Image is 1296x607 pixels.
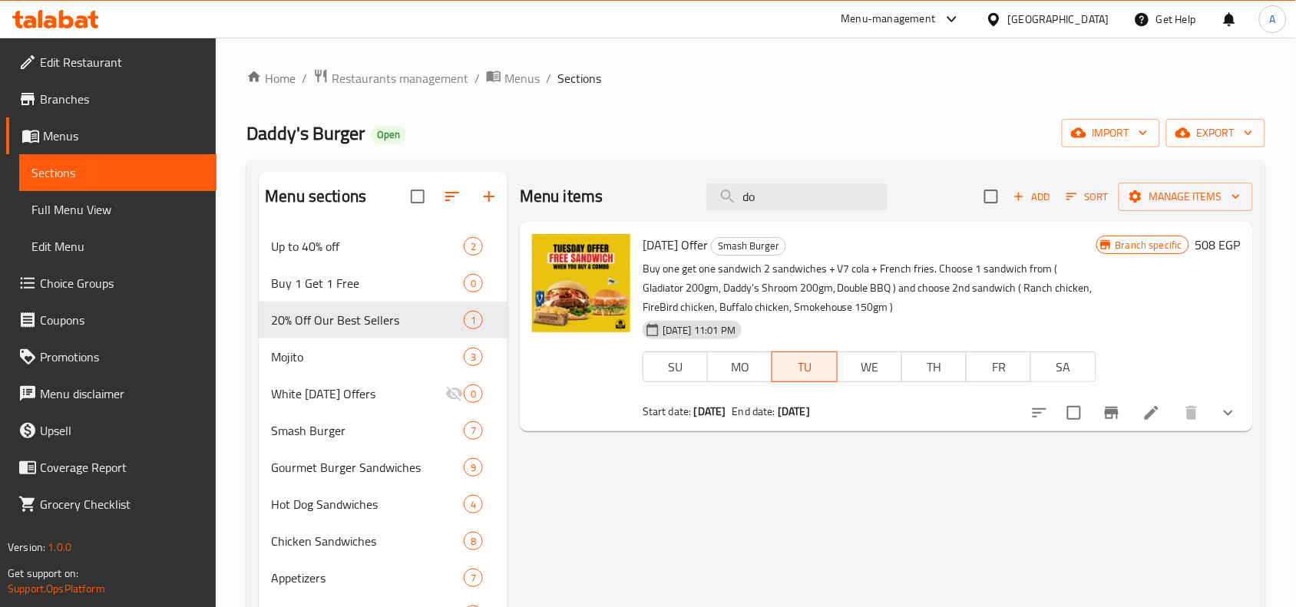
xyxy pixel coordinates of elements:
div: 20% Off Our Best Sellers [271,311,464,329]
span: Chicken Sandwiches [271,532,464,550]
button: Branch-specific-item [1093,394,1130,431]
span: [DATE] 11:01 PM [656,323,742,338]
span: Coverage Report [40,458,204,477]
a: Upsell [6,412,217,449]
span: 7 [465,571,482,586]
span: Hot Dog Sandwiches [271,495,464,513]
span: Sort [1066,188,1109,206]
span: Open [371,128,406,141]
span: 8 [465,534,482,549]
div: Buy 1 Get 1 Free [271,274,464,292]
button: Add [1007,185,1056,209]
span: 1 [465,313,482,328]
span: White [DATE] Offers [271,384,445,403]
button: SU [643,351,708,382]
span: Sort sections [434,178,471,215]
span: A [1270,11,1276,28]
span: Appetizers [271,569,464,587]
span: Sort items [1056,185,1119,209]
div: Buy 1 Get 1 Free0 [259,265,507,302]
div: Appetizers7 [259,559,507,596]
span: FR [973,356,1025,378]
span: Full Menu View [31,200,204,219]
span: import [1074,124,1148,143]
h2: Menu items [520,185,603,208]
span: Mojito [271,348,464,366]
a: Menu disclaimer [6,375,217,412]
span: Start date: [643,401,692,421]
img: Tuesday Offer [532,234,630,332]
span: Daddy's Burger [246,116,365,150]
li: / [546,69,551,87]
li: / [302,69,307,87]
span: Smash Burger [271,421,464,440]
button: Manage items [1119,183,1253,211]
span: Promotions [40,348,204,366]
div: 20% Off Our Best Sellers1 [259,302,507,338]
a: Edit menu item [1142,404,1161,422]
div: Up to 40% off2 [259,228,507,265]
a: Support.OpsPlatform [8,579,105,599]
a: Coverage Report [6,449,217,486]
span: Branches [40,90,204,108]
button: FR [966,351,1031,382]
nav: breadcrumb [246,68,1265,88]
span: 0 [465,387,482,401]
span: Sections [557,69,601,87]
a: Menus [486,68,540,88]
span: Manage items [1131,187,1241,206]
a: Edit Menu [19,228,217,265]
div: items [464,274,483,292]
span: 0 [465,276,482,291]
div: items [464,458,483,477]
h2: Menu sections [265,185,366,208]
span: Get support on: [8,563,78,583]
div: Menu-management [841,10,936,28]
span: 7 [465,424,482,438]
div: items [464,495,483,513]
div: Open [371,126,406,144]
a: Branches [6,81,217,117]
span: [DATE] Offer [643,233,708,256]
span: Edit Menu [31,237,204,256]
span: Menu disclaimer [40,384,204,403]
span: Menus [504,69,540,87]
svg: Show Choices [1219,404,1238,422]
a: Sections [19,154,217,191]
span: export [1179,124,1253,143]
button: import [1062,119,1160,147]
div: items [464,348,483,366]
button: export [1166,119,1265,147]
div: items [464,311,483,329]
span: Menus [43,127,204,145]
button: show more [1210,394,1247,431]
button: sort-choices [1021,394,1058,431]
span: SU [650,356,702,378]
a: Menus [6,117,217,154]
span: Gourmet Burger Sandwiches [271,458,464,477]
div: items [464,421,483,440]
div: Hot Dog Sandwiches4 [259,486,507,523]
a: Promotions [6,338,217,375]
a: Full Menu View [19,191,217,228]
div: Smash Burger7 [259,412,507,449]
div: White Friday Offers [271,384,445,403]
b: [DATE] [778,401,810,421]
button: TU [772,351,837,382]
span: Select section [975,180,1007,213]
a: Restaurants management [313,68,468,88]
h6: 508 EGP [1195,234,1241,256]
a: Coupons [6,302,217,338]
span: Edit Restaurant [40,53,204,71]
span: End date: [732,401,775,421]
span: Version: [8,537,45,557]
span: 2 [465,239,482,254]
button: Sort [1063,185,1113,209]
span: Coupons [40,311,204,329]
span: Add item [1007,185,1056,209]
button: MO [707,351,772,382]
